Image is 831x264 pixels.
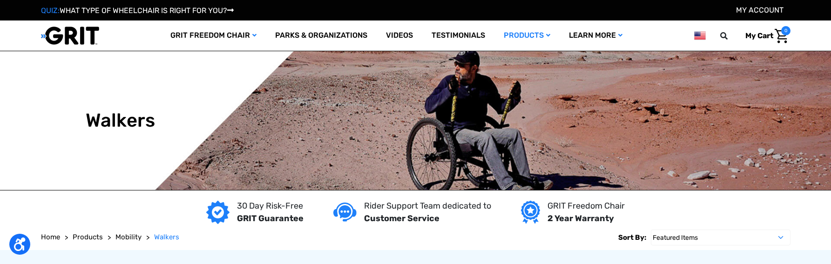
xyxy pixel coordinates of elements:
[724,26,738,46] input: Search
[494,20,560,51] a: Products
[547,213,614,223] strong: 2 Year Warranty
[154,232,179,243] a: Walkers
[781,26,790,35] span: 0
[161,20,266,51] a: GRIT Freedom Chair
[73,232,103,243] a: Products
[422,20,494,51] a: Testimonials
[237,213,304,223] strong: GRIT Guarantee
[745,31,773,40] span: My Cart
[73,233,103,241] span: Products
[41,232,60,243] a: Home
[333,203,357,222] img: Customer service
[775,29,788,43] img: Cart
[41,26,99,45] img: GRIT All-Terrain Wheelchair and Mobility Equipment
[115,233,142,241] span: Mobility
[521,201,540,224] img: Year warranty
[738,26,790,46] a: Cart with 0 items
[41,233,60,241] span: Home
[237,200,304,212] p: 30 Day Risk-Free
[115,232,142,243] a: Mobility
[377,20,422,51] a: Videos
[364,213,439,223] strong: Customer Service
[266,20,377,51] a: Parks & Organizations
[41,6,234,15] a: QUIZ:WHAT TYPE OF WHEELCHAIR IS RIGHT FOR YOU?
[736,6,784,14] a: Account
[618,230,646,245] label: Sort By:
[547,200,625,212] p: GRIT Freedom Chair
[694,30,705,41] img: us.png
[206,201,230,224] img: GRIT Guarantee
[41,6,60,15] span: QUIZ:
[560,20,632,51] a: Learn More
[86,109,155,132] h1: Walkers
[364,200,491,212] p: Rider Support Team dedicated to
[154,233,179,241] span: Walkers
